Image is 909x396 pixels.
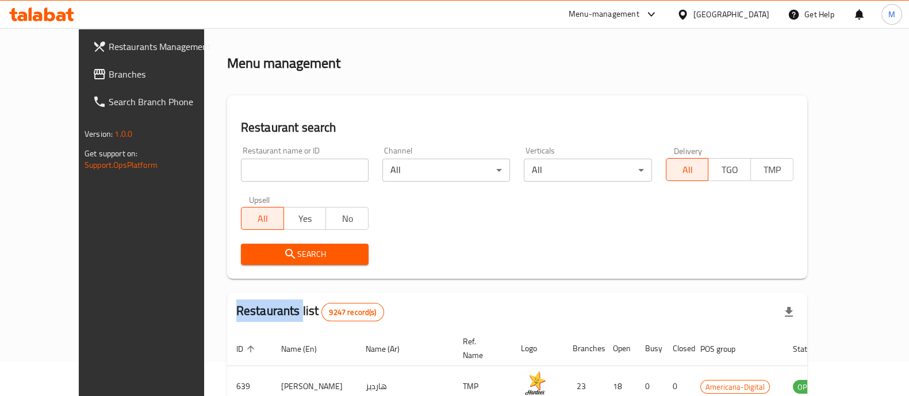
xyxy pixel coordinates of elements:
[114,126,132,141] span: 1.0.0
[708,158,751,181] button: TGO
[322,307,383,318] span: 9247 record(s)
[793,380,821,394] div: OPEN
[250,247,359,262] span: Search
[109,67,221,81] span: Branches
[512,331,563,366] th: Logo
[636,331,663,366] th: Busy
[671,162,704,178] span: All
[269,17,273,31] li: /
[85,126,113,141] span: Version:
[750,158,793,181] button: TMP
[793,342,830,356] span: Status
[321,303,383,321] div: Total records count
[241,207,284,230] button: All
[524,159,651,182] div: All
[83,88,231,116] a: Search Branch Phone
[700,342,750,356] span: POS group
[241,119,793,136] h2: Restaurant search
[888,8,895,21] span: M
[663,331,691,366] th: Closed
[85,146,137,161] span: Get support on:
[331,210,364,227] span: No
[674,147,703,155] label: Delivery
[775,298,803,326] div: Export file
[83,33,231,60] a: Restaurants Management
[793,380,821,394] span: OPEN
[277,17,354,31] span: Menu management
[236,302,384,321] h2: Restaurants list
[463,335,498,362] span: Ref. Name
[701,380,769,394] span: Americana-Digital
[236,342,258,356] span: ID
[109,40,221,53] span: Restaurants Management
[109,95,221,109] span: Search Branch Phone
[366,342,415,356] span: Name (Ar)
[569,7,639,21] div: Menu-management
[246,210,279,227] span: All
[227,54,340,72] h2: Menu management
[281,342,332,356] span: Name (En)
[713,162,746,178] span: TGO
[666,158,709,181] button: All
[241,159,369,182] input: Search for restaurant name or ID..
[604,331,636,366] th: Open
[227,17,264,31] a: Home
[85,157,158,172] a: Support.OpsPlatform
[325,207,369,230] button: No
[755,162,789,178] span: TMP
[249,195,270,203] label: Upsell
[241,244,369,265] button: Search
[83,60,231,88] a: Branches
[382,159,510,182] div: All
[283,207,327,230] button: Yes
[693,8,769,21] div: [GEOGRAPHIC_DATA]
[289,210,322,227] span: Yes
[563,331,604,366] th: Branches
